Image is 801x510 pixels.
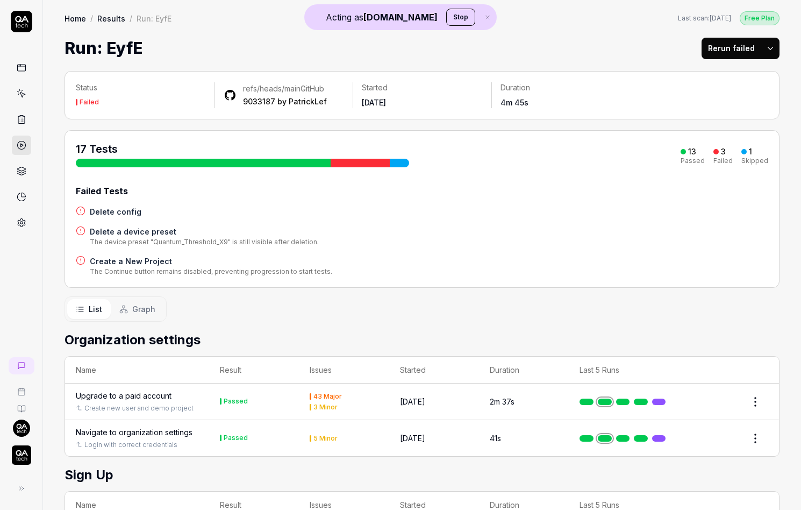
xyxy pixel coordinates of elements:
a: 9033187 [243,97,275,106]
button: QA Tech Logo [4,437,38,467]
button: List [67,299,111,319]
a: Navigate to organization settings [76,427,192,438]
th: Duration [479,357,569,384]
a: PatrickLef [289,97,327,106]
time: 2m 37s [490,397,514,406]
div: Passed [224,435,248,441]
time: 41s [490,434,501,443]
span: Graph [132,303,155,315]
a: Create new user and demo project [84,403,194,413]
div: Passed [681,158,705,164]
div: by [243,96,327,107]
th: Last 5 Runs [569,357,689,384]
div: GitHub [243,83,327,94]
div: 3 [721,147,726,157]
span: 17 Tests [76,143,118,155]
a: Delete a device preset [90,226,319,237]
div: 5 Minor [313,435,338,442]
div: Failed [713,158,733,164]
th: Name [65,357,209,384]
a: Results [97,13,125,24]
time: [DATE] [400,397,425,406]
a: Documentation [4,396,38,413]
button: Last scan:[DATE] [678,13,731,23]
a: Home [65,13,86,24]
div: Run: EyfE [137,13,171,24]
div: The device preset "Quantum_Threshold_X9" is still visible after deletion. [90,237,319,247]
div: Failed [80,99,99,105]
div: Passed [224,398,248,405]
img: 7ccf6c19-61ad-4a6c-8811-018b02a1b829.jpg [13,420,30,437]
div: Skipped [741,158,768,164]
th: Result [209,357,299,384]
time: [DATE] [362,98,386,107]
div: Failed Tests [76,185,768,197]
a: Login with correct credentials [84,440,177,450]
div: 3 Minor [313,404,338,410]
a: Book a call with us [4,379,38,396]
time: [DATE] [400,434,425,443]
button: Rerun failed [702,38,761,59]
div: 43 Major [313,393,342,400]
div: / [90,13,93,24]
th: Issues [299,357,389,384]
div: / [130,13,132,24]
a: Upgrade to a paid account [76,390,171,401]
div: 13 [688,147,696,157]
button: Graph [111,299,164,319]
h1: Run: EyfE [65,36,142,60]
div: The Continue button remains disabled, preventing progression to start tests. [90,267,332,277]
h2: Organization settings [65,330,779,350]
span: Last scan: [678,13,731,23]
span: List [89,303,102,315]
a: New conversation [9,357,34,374]
p: Duration [500,82,621,93]
button: Stop [446,9,475,26]
time: 4m 45s [500,98,528,107]
a: Delete config [90,206,141,217]
a: refs/heads/main [243,84,301,93]
h2: Sign Up [65,465,779,485]
img: QA Tech Logo [12,445,31,465]
p: Started [362,82,483,93]
p: Status [76,82,206,93]
div: 1 [749,147,752,157]
a: Create a New Project [90,256,332,267]
time: [DATE] [710,14,731,22]
button: Free Plan [740,11,779,25]
th: Started [389,357,479,384]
